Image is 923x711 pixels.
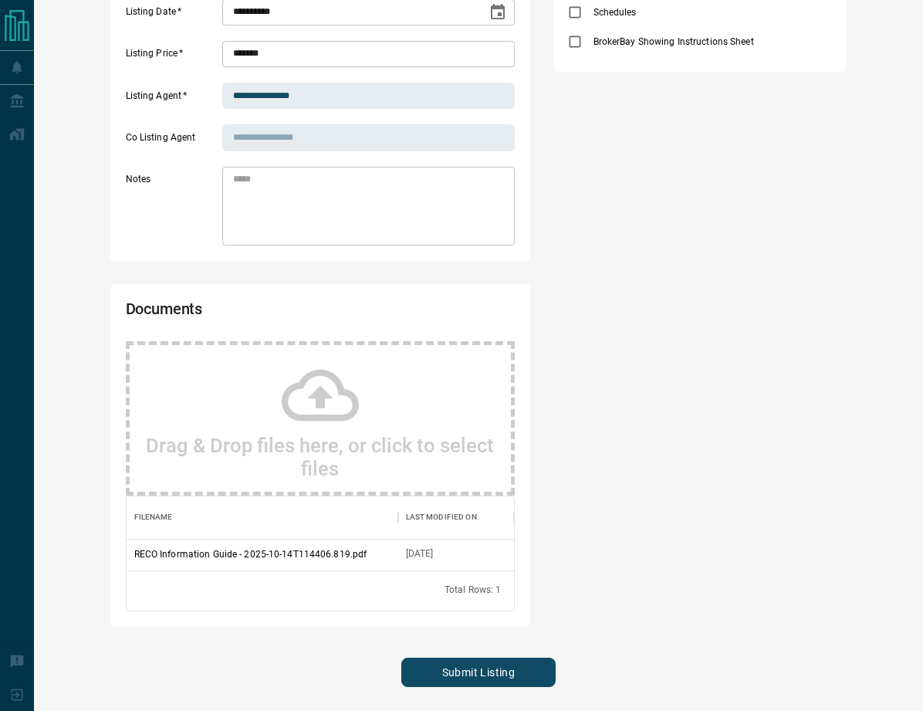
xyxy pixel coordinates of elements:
div: Filename [127,496,398,539]
label: Listing Date [126,5,218,25]
label: Notes [126,173,218,245]
div: Filename [134,496,173,539]
label: Co Listing Agent [126,131,218,151]
span: BrokerBay Showing Instructions Sheet [590,35,758,49]
button: Submit Listing [401,658,556,687]
label: Listing Agent [126,90,218,110]
div: Total Rows: 1 [445,584,502,597]
div: Oct 15, 2025 [406,547,434,560]
div: Drag & Drop files here, or click to select files [126,341,515,496]
span: Schedules [590,5,641,19]
label: Listing Price [126,47,218,67]
div: Last Modified On [406,496,477,539]
h2: Drag & Drop files here, or click to select files [145,434,495,480]
div: Last Modified On [398,496,514,539]
p: RECO Information Guide - 2025-10-14T114406.819.pdf [134,547,367,561]
h2: Documents [126,300,359,326]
